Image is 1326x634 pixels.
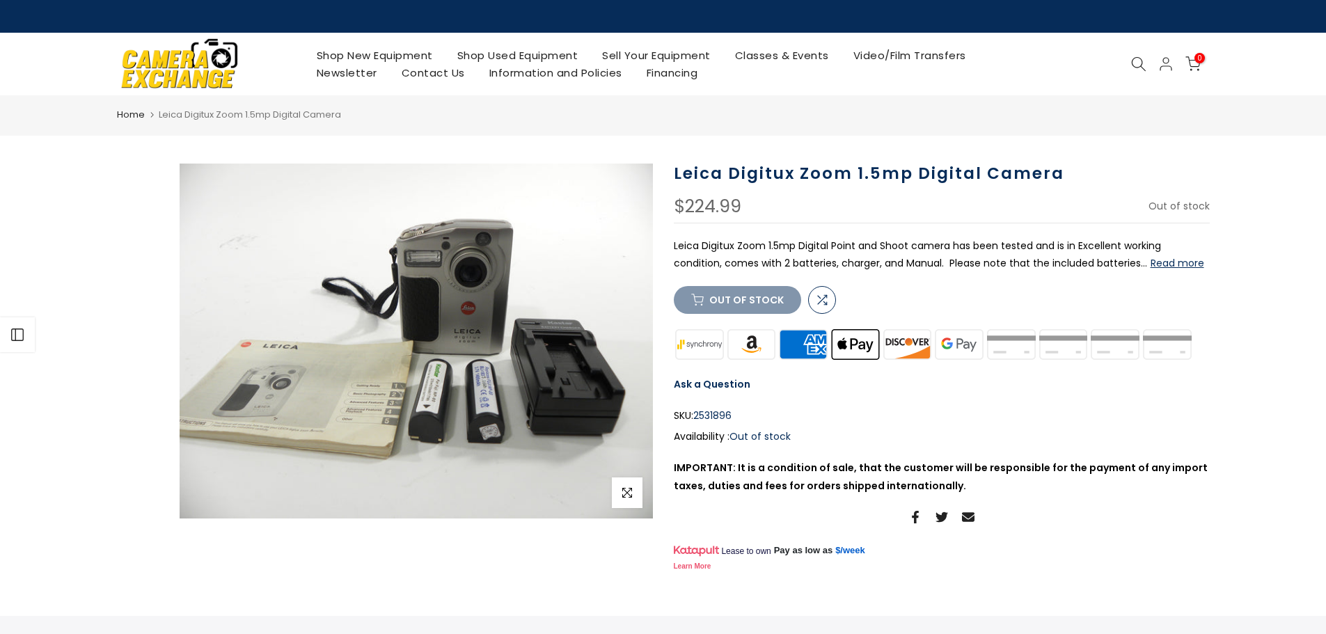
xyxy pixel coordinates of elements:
img: master [985,328,1037,362]
a: Sell Your Equipment [590,47,723,64]
a: Home [117,108,145,122]
span: 2531896 [693,407,732,425]
img: synchrony [674,328,726,362]
a: Financing [634,64,710,81]
img: google pay [933,328,986,362]
a: Contact Us [389,64,477,81]
a: Learn More [674,562,711,570]
div: SKU: [674,407,1210,425]
img: discover [881,328,933,362]
img: visa [1141,328,1193,362]
a: Share on Email [962,509,974,525]
div: Availability : [674,428,1210,445]
img: shopify pay [1089,328,1142,362]
img: american express [778,328,830,362]
div: $224.99 [674,198,741,216]
a: $/week [835,544,865,557]
a: Information and Policies [477,64,634,81]
a: Classes & Events [723,47,841,64]
span: Leica Digitux Zoom 1.5mp Digital Camera [159,108,341,121]
a: Newsletter [304,64,389,81]
h1: Leica Digitux Zoom 1.5mp Digital Camera [674,164,1210,184]
a: Ask a Question [674,377,750,391]
span: Pay as low as [774,544,833,557]
p: Leica Digitux Zoom 1.5mp Digital Point and Shoot camera has been tested and is in Excellent worki... [674,237,1210,272]
span: Out of stock [1149,199,1210,213]
span: Lease to own [721,546,771,557]
button: Read more [1151,257,1204,269]
img: amazon payments [725,328,778,362]
img: paypal [1037,328,1089,362]
a: 0 [1185,56,1201,72]
strong: IMPORTANT: It is a condition of sale, that the customer will be responsible for the payment of an... [674,461,1208,492]
a: Video/Film Transfers [841,47,978,64]
img: Leica Digitux Zoom 1.5mp Digital Camera Digital Cameras - Digital Point and Shoot Cameras Leica 2... [180,164,653,518]
a: Shop New Equipment [304,47,445,64]
span: 0 [1194,53,1205,63]
a: Share on Facebook [909,509,922,525]
a: Shop Used Equipment [445,47,590,64]
a: Share on Twitter [936,509,948,525]
span: Out of stock [729,429,791,443]
img: apple pay [829,328,881,362]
